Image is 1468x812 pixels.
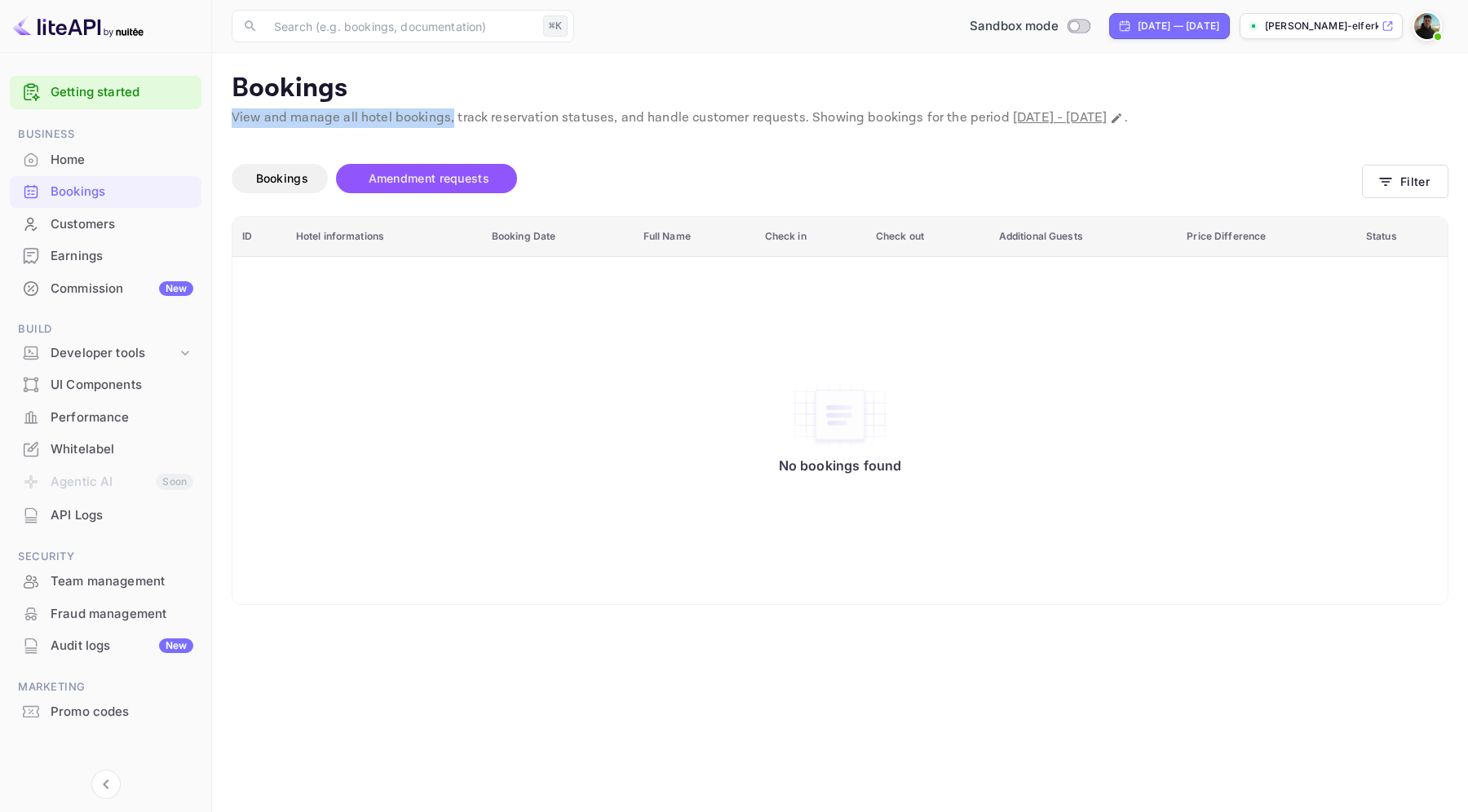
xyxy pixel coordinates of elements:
div: CommissionNew [10,273,201,305]
a: Earnings [10,241,201,271]
a: Team management [10,566,201,596]
div: Promo codes [10,696,201,728]
div: Developer tools [10,339,201,368]
div: Earnings [51,247,193,266]
th: Additional Guests [989,217,1178,257]
div: Home [10,144,201,176]
div: Customers [51,215,193,234]
a: CommissionNew [10,273,201,303]
div: UI Components [10,369,201,401]
div: Fraud management [51,605,193,624]
span: Sandbox mode [970,17,1059,36]
input: Search (e.g. bookings, documentation) [264,10,537,42]
div: Bookings [10,176,201,208]
button: Collapse navigation [91,770,121,799]
div: Commission [51,280,193,298]
div: Team management [10,566,201,598]
span: Marketing [10,678,201,696]
a: Whitelabel [10,434,201,464]
th: Hotel informations [286,217,482,257]
span: Amendment requests [369,171,489,185]
th: Full Name [634,217,755,257]
a: Home [10,144,201,174]
div: API Logs [51,506,193,525]
table: booking table [232,217,1448,604]
div: New [159,638,193,653]
span: [DATE] - [DATE] [1013,109,1107,126]
p: View and manage all hotel bookings, track reservation statuses, and handle customer requests. Sho... [232,108,1448,128]
th: Check out [866,217,989,257]
div: ⌘K [543,15,568,37]
img: Jaber Elferkh [1414,13,1440,39]
span: Build [10,320,201,338]
a: Bookings [10,176,201,206]
img: No bookings found [791,381,889,449]
div: API Logs [10,500,201,532]
div: Audit logs [51,637,193,655]
div: Switch to Production mode [963,17,1096,36]
a: API Logs [10,500,201,530]
span: Business [10,126,201,143]
a: Fraud management [10,598,201,629]
div: Whitelabel [51,440,193,459]
th: Status [1356,217,1448,257]
div: Performance [10,402,201,434]
div: Fraud management [10,598,201,630]
div: Home [51,151,193,170]
div: [DATE] — [DATE] [1138,19,1219,33]
div: Promo codes [51,703,193,722]
a: UI Components [10,369,201,399]
div: Audit logsNew [10,630,201,662]
img: LiteAPI logo [13,13,144,39]
p: [PERSON_NAME]-elferkh-k8rs.nui... [1265,19,1378,33]
div: Bookings [51,183,193,201]
a: Performance [10,402,201,432]
div: New [159,281,193,296]
div: Customers [10,209,201,241]
span: Security [10,548,201,566]
button: Change date range [1108,110,1125,126]
th: Check in [755,217,866,257]
div: Developer tools [51,344,177,363]
p: Bookings [232,73,1448,105]
span: Bookings [256,171,308,185]
div: Performance [51,408,193,427]
a: Customers [10,209,201,239]
p: No bookings found [779,457,902,474]
th: ID [232,217,286,257]
th: Booking Date [482,217,634,257]
div: Whitelabel [10,434,201,466]
a: Getting started [51,83,193,102]
div: UI Components [51,376,193,395]
a: Audit logsNew [10,630,201,660]
div: Team management [51,572,193,591]
th: Price Difference [1177,217,1356,257]
a: Promo codes [10,696,201,726]
div: account-settings tabs [232,164,1362,193]
div: Earnings [10,241,201,272]
div: Getting started [10,76,201,109]
button: Filter [1362,165,1448,198]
